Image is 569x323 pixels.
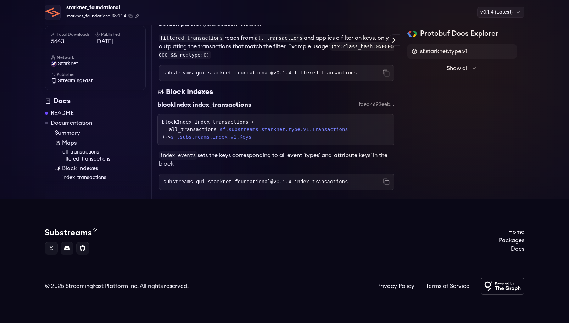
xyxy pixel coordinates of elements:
[499,236,524,245] a: Packages
[447,64,469,73] span: Show all
[95,32,140,37] h6: Published
[51,32,95,37] h6: Total Downloads
[383,178,390,185] button: Copy command to clipboard
[135,14,139,18] button: Copy .spkg link to clipboard
[157,100,191,110] div: blockIndex
[45,96,146,106] div: Docs
[162,118,390,141] div: blockIndex index_transactions ( )
[477,7,524,18] div: v0.1.4 (Latest)
[499,228,524,236] a: Home
[58,60,78,67] span: starknet
[58,77,93,84] span: StreamingFast
[51,60,140,67] a: starknet
[420,29,498,39] h2: Protobuf Docs Explorer
[62,174,146,181] a: index_transactions
[51,55,140,60] h6: Network
[45,228,97,236] img: Substream's logo
[45,5,60,20] img: Package Logo
[45,282,189,290] div: © 2025 StreamingFast Platform Inc. All rights reserved.
[163,178,348,185] code: substreams gui starknet-foundational@v0.1.4 index_transactions
[55,139,146,147] a: Maps
[171,134,252,140] a: sf.substreams.index.v1.Keys
[193,100,251,110] div: index_transactions
[51,72,140,77] h6: Publisher
[420,47,467,56] span: sf.starknet.type.v1
[359,101,394,108] div: fdea4692eeb0f7554d153357c87c5d6d1d82f24b
[51,109,74,117] a: README
[66,3,139,13] div: starknet_foundational
[66,13,126,19] span: starknet_foundational@v0.1.4
[407,31,418,37] img: Protobuf
[55,166,61,171] img: Block Index icon
[159,34,224,42] code: filtered_transactions
[165,134,251,140] span: ->
[163,69,357,77] code: substreams gui starknet-foundational@v0.1.4 filtered_transactions
[55,140,61,146] img: Map icon
[426,282,469,290] a: Terms of Service
[159,151,197,160] code: index_events
[159,34,394,59] p: reads from and applies a filter on keys, only outputting the transactions that match the filter. ...
[159,151,394,168] p: sets the keys corresponding to all event 'types' and 'attribute keys' in the block
[128,14,133,18] button: Copy package name and version
[157,87,164,97] img: Block Indexes icon
[51,119,92,127] a: Documentation
[62,149,146,156] a: all_transactions
[159,42,394,59] code: (tx:class_hash:0x0000000 && rc:type:0)
[407,61,517,76] button: Show all
[55,129,146,137] a: Summary
[62,156,146,163] a: filtered_transactions
[51,37,95,46] span: 5643
[499,245,524,253] a: Docs
[169,126,217,133] a: all_transactions
[377,282,414,290] a: Privacy Policy
[166,87,213,97] div: Block Indexes
[219,126,348,133] a: sf.substreams.starknet.type.v1.Transactions
[51,77,140,84] a: StreamingFast
[51,61,57,67] img: starknet
[95,37,140,46] span: [DATE]
[481,278,524,295] img: Powered by The Graph
[55,164,146,173] a: Block Indexes
[383,69,390,77] button: Copy command to clipboard
[253,34,304,42] code: all_transactions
